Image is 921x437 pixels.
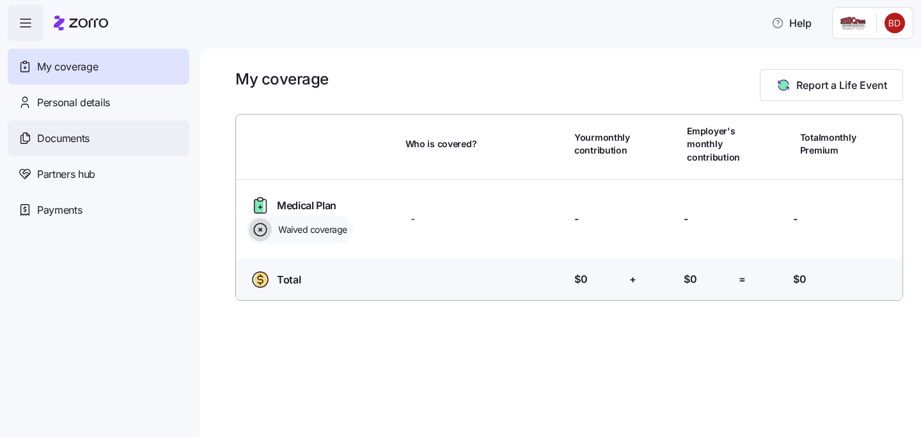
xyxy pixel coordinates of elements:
span: - [793,211,798,227]
span: - [684,211,688,227]
span: Total monthly Premium [800,131,856,157]
span: + [629,271,636,287]
span: - [574,211,579,227]
a: Documents [8,120,189,156]
button: Help [761,10,822,36]
img: Employer logo [840,15,866,31]
img: 23df183640fc8fa0445707e42a20fddf [885,13,905,33]
span: Your monthly contribution [574,131,630,157]
span: Payments [37,202,82,218]
span: = [739,271,746,287]
span: Documents [37,131,90,147]
button: Report a Life Event [760,69,903,101]
a: Personal details [8,84,189,120]
span: Medical Plan [277,198,336,214]
a: Payments [8,192,189,228]
span: Who is covered? [405,138,477,150]
span: Partners hub [37,166,95,182]
span: $0 [684,271,697,287]
h1: My coverage [235,69,329,89]
span: Help [771,15,812,31]
span: Employer's monthly contribution [687,125,740,164]
span: Waived coverage [274,223,347,236]
span: Report a Life Event [796,77,887,93]
span: - [411,211,415,227]
span: My coverage [37,59,98,75]
span: $0 [793,271,806,287]
a: Partners hub [8,156,189,192]
a: My coverage [8,49,189,84]
span: $0 [574,271,587,287]
span: Personal details [37,95,110,111]
span: Total [277,272,301,288]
